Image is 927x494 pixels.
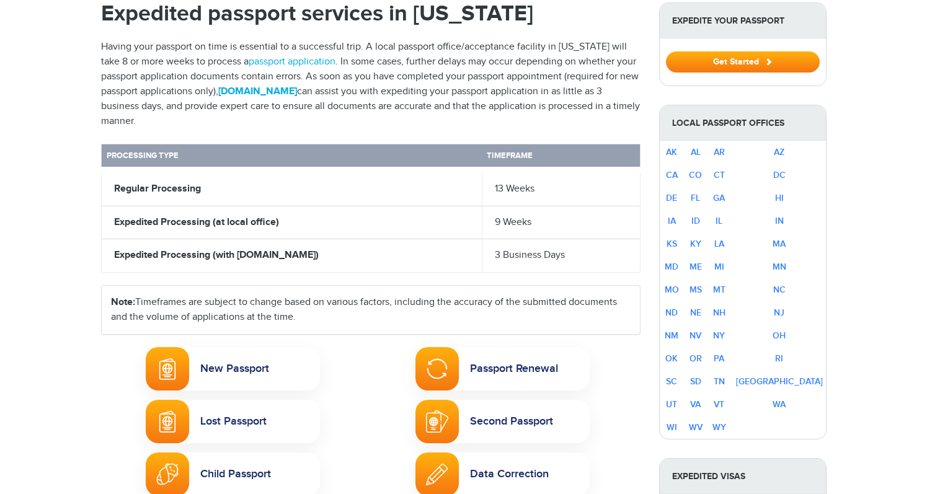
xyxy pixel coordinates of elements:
p: Having your passport on time is essential to a successful trip. A local passport office/acceptanc... [101,40,641,129]
a: IA [668,216,676,226]
th: Processing Type [101,144,482,170]
th: Timeframe [482,144,640,170]
a: PA [714,353,724,364]
a: IL [716,216,722,226]
a: WY [712,422,726,433]
a: RI [775,353,783,364]
a: CO [689,170,702,180]
a: NV [690,330,701,341]
a: OK [665,353,678,364]
a: TN [714,376,725,387]
a: NY [713,330,725,341]
a: NE [690,307,701,318]
a: MT [713,284,725,295]
a: passport application [249,56,335,68]
a: OR [690,353,702,364]
a: NC [773,284,786,295]
img: Passport Name Change [426,464,448,485]
button: Get Started [666,51,820,73]
a: WV [689,422,703,433]
a: FL [691,193,700,203]
img: Passport Renewal [426,358,448,380]
a: WA [773,399,786,410]
strong: Expedited Visas [660,459,826,494]
a: DE [666,193,677,203]
img: Second Passport [426,410,448,433]
a: Lost PassportLost Passport [146,400,320,443]
a: MS [690,284,702,295]
a: HI [775,193,784,203]
a: [DOMAIN_NAME] [218,86,297,97]
a: NH [713,307,725,318]
td: 9 Weeks [482,206,640,239]
a: GA [713,193,725,203]
a: ID [691,216,700,226]
a: Passport RenewalPassport Renewal [415,347,590,390]
a: ND [665,307,678,318]
a: Get Started [666,56,820,66]
a: [GEOGRAPHIC_DATA] [736,376,823,387]
a: CT [714,170,725,180]
a: SD [690,376,701,387]
a: CA [666,170,678,180]
img: Lost Passport [159,410,176,433]
a: UT [666,399,677,410]
strong: Local Passport Offices [660,105,826,141]
a: MA [773,239,786,249]
h1: Expedited passport services in [US_STATE] [101,2,641,25]
td: 3 Business Days [482,239,640,273]
a: WI [667,422,677,433]
strong: Expedited Processing (at local office) [114,216,279,228]
strong: Expedite Your Passport [660,3,826,38]
a: New PassportNew Passport [146,347,320,390]
a: NJ [774,307,784,318]
img: Child Passport [156,463,179,485]
a: VT [714,399,724,410]
a: MN [773,262,786,272]
a: KS [667,239,677,249]
a: AZ [774,147,784,157]
a: MI [714,262,724,272]
a: KY [690,239,701,249]
strong: Note: [111,296,135,308]
a: NM [665,330,678,341]
a: AK [666,147,677,157]
a: AR [714,147,725,157]
img: New Passport [159,358,176,380]
a: DC [773,170,786,180]
strong: Regular Processing [114,183,201,195]
a: Second PassportSecond Passport [415,400,590,443]
strong: Expedited Processing (with [DOMAIN_NAME]) [114,249,319,261]
a: LA [714,239,724,249]
a: ME [690,262,702,272]
div: Timeframes are subject to change based on various factors, including the accuracy of the submitte... [102,286,640,334]
a: MD [665,262,678,272]
a: OH [773,330,786,341]
td: 13 Weeks [482,170,640,206]
a: IN [775,216,784,226]
a: VA [690,399,701,410]
a: MO [665,284,679,295]
a: AL [691,147,701,157]
a: SC [666,376,677,387]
